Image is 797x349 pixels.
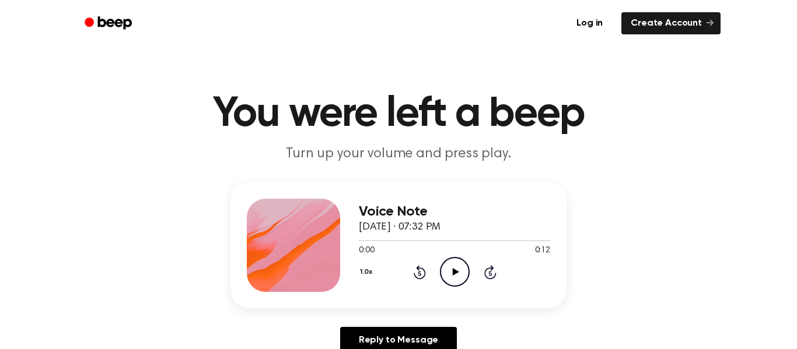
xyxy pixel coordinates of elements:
a: Beep [76,12,142,35]
a: Create Account [621,12,721,34]
span: [DATE] · 07:32 PM [359,222,441,232]
button: 1.0x [359,262,376,282]
span: 0:00 [359,245,374,257]
h3: Voice Note [359,204,550,220]
a: Log in [565,10,614,37]
p: Turn up your volume and press play. [174,144,623,164]
span: 0:12 [535,245,550,257]
h1: You were left a beep [100,93,697,135]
